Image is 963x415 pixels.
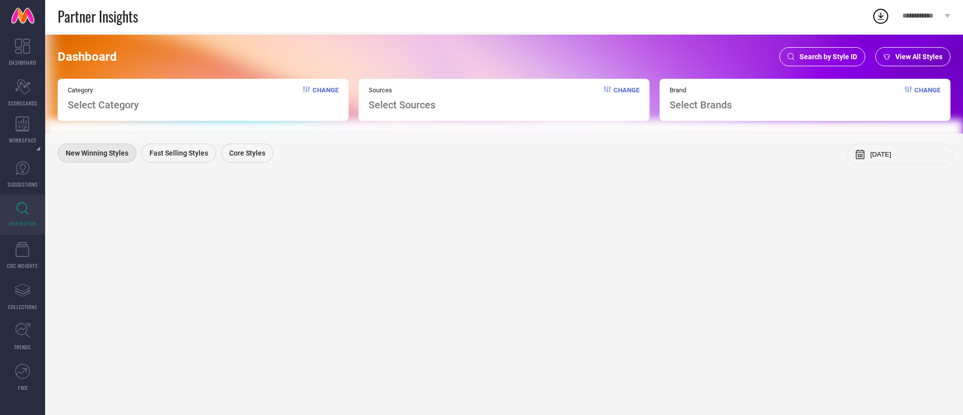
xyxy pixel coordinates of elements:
span: TRENDS [14,343,31,351]
span: Core Styles [229,149,265,157]
span: Select Sources [369,99,435,111]
span: Fast Selling Styles [149,149,208,157]
span: Select Brands [670,99,732,111]
span: Dashboard [58,50,117,64]
span: New Winning Styles [66,149,128,157]
span: WORKSPACE [9,136,37,144]
span: Sources [369,86,435,94]
span: Brand [670,86,732,94]
span: FWD [18,384,28,391]
span: Search by Style ID [799,53,857,61]
span: Partner Insights [58,6,138,27]
span: DASHBOARD [9,59,36,66]
span: Change [312,86,339,111]
span: CDC INSIGHTS [7,262,38,269]
span: Category [68,86,139,94]
span: INSPIRATION [9,220,37,227]
span: Change [914,86,940,111]
div: Open download list [872,7,890,25]
span: COLLECTIONS [8,303,38,311]
span: SCORECARDS [8,99,38,107]
span: View All Styles [895,53,942,61]
span: SUGGESTIONS [8,181,38,188]
input: Select month [870,151,945,158]
span: Select Category [68,99,139,111]
span: Change [613,86,639,111]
